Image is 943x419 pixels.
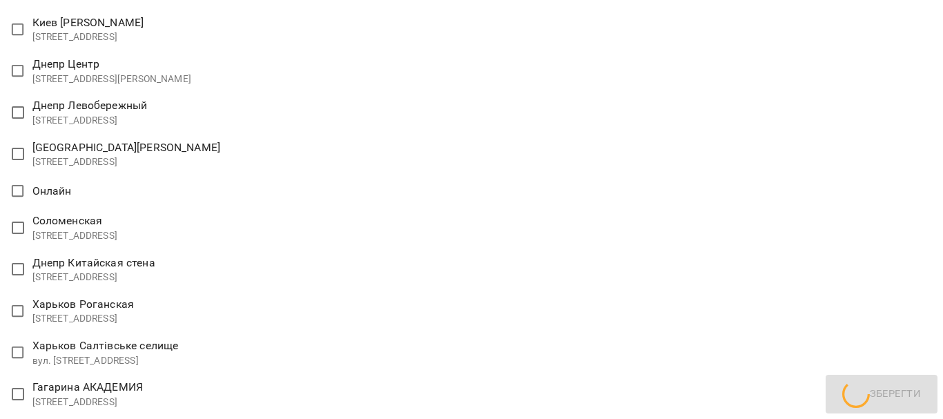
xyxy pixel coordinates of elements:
p: [STREET_ADDRESS] [32,155,220,169]
p: [STREET_ADDRESS] [32,114,148,128]
p: [STREET_ADDRESS] [32,30,144,44]
p: [STREET_ADDRESS] [32,271,155,284]
p: [STREET_ADDRESS] [32,312,135,326]
span: Харьков Роганская [32,298,135,311]
p: вул. [STREET_ADDRESS] [32,354,179,368]
span: Онлайн [32,184,72,197]
span: Соломенская [32,214,103,227]
span: Харьков Салтівське селище [32,339,179,352]
p: [STREET_ADDRESS][PERSON_NAME] [32,72,191,86]
span: [GEOGRAPHIC_DATA][PERSON_NAME] [32,141,220,154]
p: [STREET_ADDRESS] [32,396,144,409]
p: [STREET_ADDRESS] [32,229,117,243]
span: Днепр Центр [32,57,100,70]
span: Днепр Левобережный [32,99,148,112]
span: Днепр Китайская стена [32,256,155,269]
span: Гагарина АКАДЕМИЯ [32,380,144,393]
span: Киев [PERSON_NAME] [32,16,144,29]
